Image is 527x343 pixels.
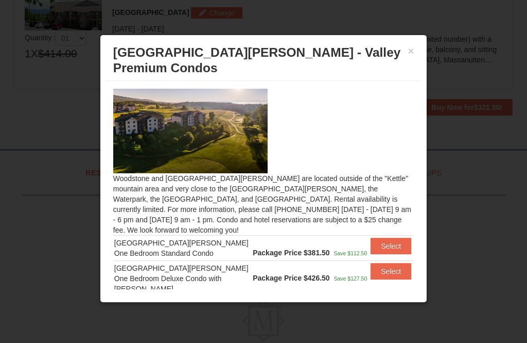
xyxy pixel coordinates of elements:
span: Save $127.50 [333,275,367,282]
button: Select [371,263,411,280]
span: [GEOGRAPHIC_DATA][PERSON_NAME] - Valley Premium Condos [113,45,401,75]
div: [GEOGRAPHIC_DATA][PERSON_NAME] One Bedroom Deluxe Condo with [PERSON_NAME] [114,263,251,294]
strong: Package Price $426.50 [253,274,329,282]
div: Woodstone and [GEOGRAPHIC_DATA][PERSON_NAME] are located outside of the "Kettle" mountain area an... [106,81,421,289]
span: Save $112.50 [333,250,367,256]
div: [GEOGRAPHIC_DATA][PERSON_NAME] One Bedroom Standard Condo [114,238,251,258]
strong: Package Price $381.50 [253,249,329,257]
button: × [408,46,414,56]
button: Select [371,238,411,254]
img: 19219041-4-ec11c166.jpg [113,89,268,173]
